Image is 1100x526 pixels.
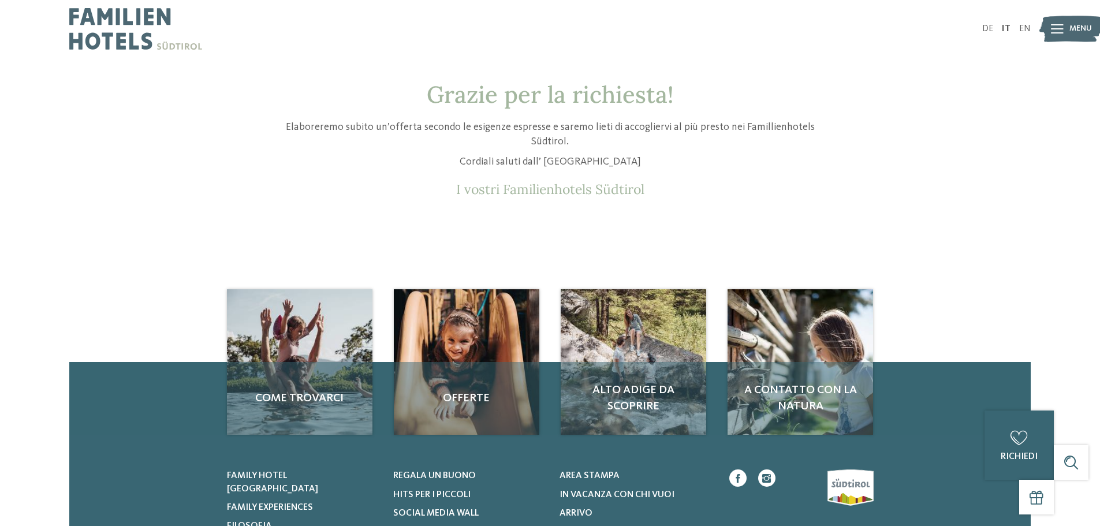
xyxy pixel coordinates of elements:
span: In vacanza con chi vuoi [560,490,674,499]
span: Alto Adige da scoprire [572,382,695,415]
a: Richiesta Offerte [394,289,539,435]
span: Hits per i piccoli [393,490,471,499]
a: Richiesta Come trovarci [227,289,372,435]
a: EN [1019,24,1031,33]
img: Richiesta [394,289,539,435]
a: Richiesta Alto Adige da scoprire [561,289,706,435]
span: Area stampa [560,471,620,480]
span: Grazie per la richiesta! [427,80,674,109]
a: Richiesta A contatto con la natura [728,289,873,435]
a: Social Media Wall [393,507,545,520]
img: Richiesta [561,289,706,435]
a: Family experiences [227,501,379,514]
p: Cordiali saluti dall’ [GEOGRAPHIC_DATA] [276,155,825,169]
span: Come trovarci [238,390,361,406]
span: richiedi [1001,452,1038,461]
span: Arrivo [560,509,592,518]
span: Regala un buono [393,471,476,480]
img: Richiesta [728,289,873,435]
a: Hits per i piccoli [393,488,545,501]
span: Family hotel [GEOGRAPHIC_DATA] [227,471,318,493]
a: Family hotel [GEOGRAPHIC_DATA] [227,469,379,495]
span: Menu [1069,23,1092,35]
a: Arrivo [560,507,711,520]
a: In vacanza con chi vuoi [560,488,711,501]
img: Richiesta [227,289,372,435]
p: Elaboreremo subito un’offerta secondo le esigenze espresse e saremo lieti di accogliervi al più p... [276,120,825,149]
a: IT [1002,24,1010,33]
a: Regala un buono [393,469,545,482]
a: richiedi [985,411,1054,480]
a: DE [982,24,993,33]
a: Area stampa [560,469,711,482]
span: Social Media Wall [393,509,479,518]
p: I vostri Familienhotels Südtirol [276,181,825,197]
span: A contatto con la natura [739,382,862,415]
span: Family experiences [227,503,313,512]
span: Offerte [405,390,528,406]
